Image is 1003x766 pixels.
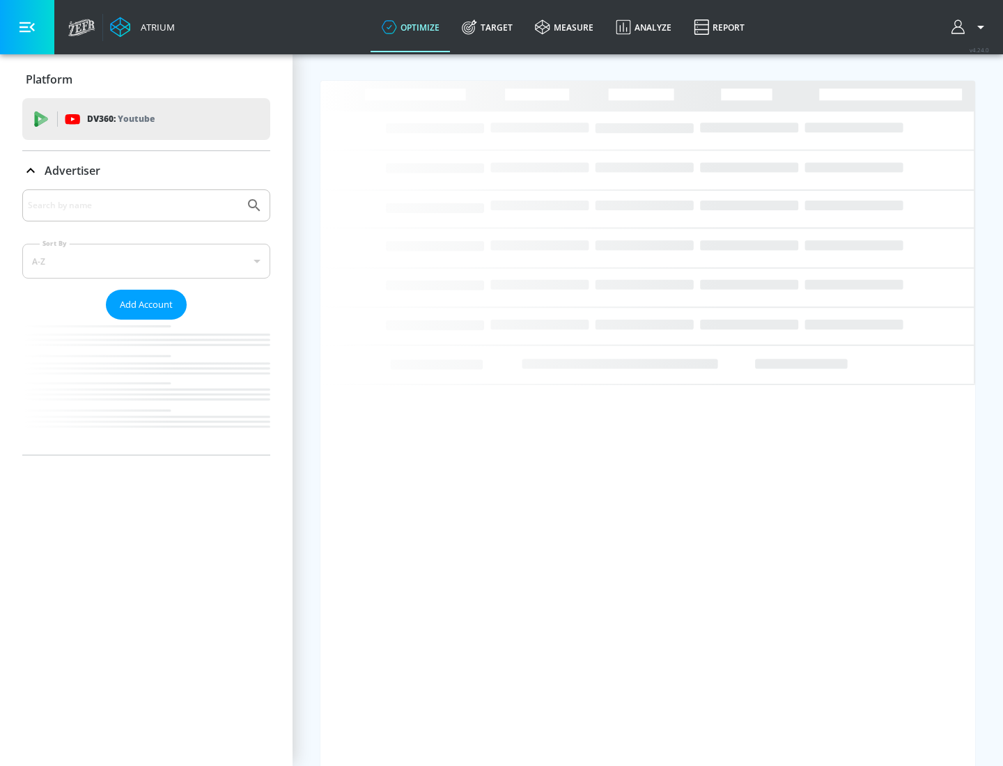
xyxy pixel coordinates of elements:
[970,46,989,54] span: v 4.24.0
[22,60,270,99] div: Platform
[87,111,155,127] p: DV360:
[22,189,270,455] div: Advertiser
[28,196,239,214] input: Search by name
[120,297,173,313] span: Add Account
[106,290,187,320] button: Add Account
[135,21,175,33] div: Atrium
[371,2,451,52] a: optimize
[26,72,72,87] p: Platform
[110,17,175,38] a: Atrium
[22,244,270,279] div: A-Z
[40,239,70,248] label: Sort By
[605,2,683,52] a: Analyze
[22,98,270,140] div: DV360: Youtube
[683,2,756,52] a: Report
[45,163,100,178] p: Advertiser
[524,2,605,52] a: measure
[118,111,155,126] p: Youtube
[22,151,270,190] div: Advertiser
[22,320,270,455] nav: list of Advertiser
[451,2,524,52] a: Target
